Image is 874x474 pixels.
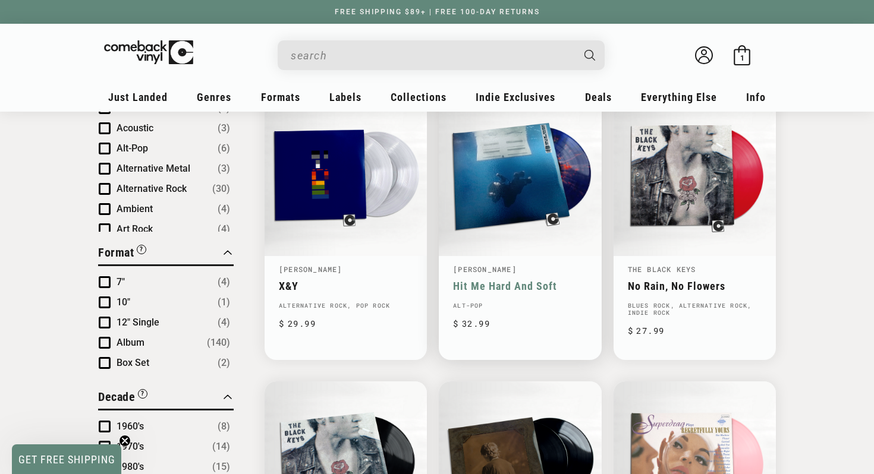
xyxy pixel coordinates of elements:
[117,441,144,452] span: 1970's
[18,453,115,466] span: GET FREE SHIPPING
[98,390,135,404] span: Decade
[218,162,230,176] span: Number of products: (3)
[453,280,587,292] a: Hit Me Hard And Soft
[218,315,230,330] span: Number of products: (4)
[574,40,606,70] button: Search
[117,223,153,235] span: Art Rock
[212,182,230,196] span: Number of products: (30)
[329,91,361,103] span: Labels
[476,91,555,103] span: Indie Exclusives
[218,222,230,236] span: Number of products: (4)
[218,121,230,135] span: Number of products: (3)
[628,264,696,274] a: The Black Keys
[117,296,130,308] span: 10"
[628,280,762,292] a: No Rain, No Flowers
[117,163,190,174] span: Alternative Metal
[740,53,744,62] span: 1
[218,275,230,289] span: Number of products: (4)
[641,91,717,103] span: Everything Else
[12,444,121,474] div: GET FREE SHIPPINGClose teaser
[391,91,447,103] span: Collections
[207,336,230,350] span: Number of products: (140)
[453,264,517,274] a: [PERSON_NAME]
[117,421,144,432] span: 1960's
[98,245,134,260] span: Format
[218,419,230,434] span: Number of products: (8)
[117,337,144,348] span: Album
[585,91,612,103] span: Deals
[291,43,573,68] input: search
[117,203,153,214] span: Ambient
[218,295,230,309] span: Number of products: (1)
[279,264,342,274] a: [PERSON_NAME]
[279,280,413,292] a: X&Y
[212,440,230,454] span: Number of products: (14)
[117,276,125,287] span: 7"
[218,141,230,156] span: Number of products: (6)
[98,244,146,264] button: Filter by Format
[278,40,605,70] div: Search
[117,143,148,154] span: Alt-Pop
[108,91,168,103] span: Just Landed
[323,8,552,16] a: FREE SHIPPING $89+ | FREE 100-DAY RETURNS
[117,317,159,328] span: 12" Single
[117,357,149,368] span: Box Set
[212,460,230,474] span: Number of products: (15)
[117,461,144,472] span: 1980's
[218,356,230,370] span: Number of products: (2)
[746,91,766,103] span: Info
[119,435,131,447] button: Close teaser
[117,122,153,134] span: Acoustic
[261,91,300,103] span: Formats
[98,388,147,409] button: Filter by Decade
[117,183,187,194] span: Alternative Rock
[218,202,230,216] span: Number of products: (4)
[197,91,231,103] span: Genres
